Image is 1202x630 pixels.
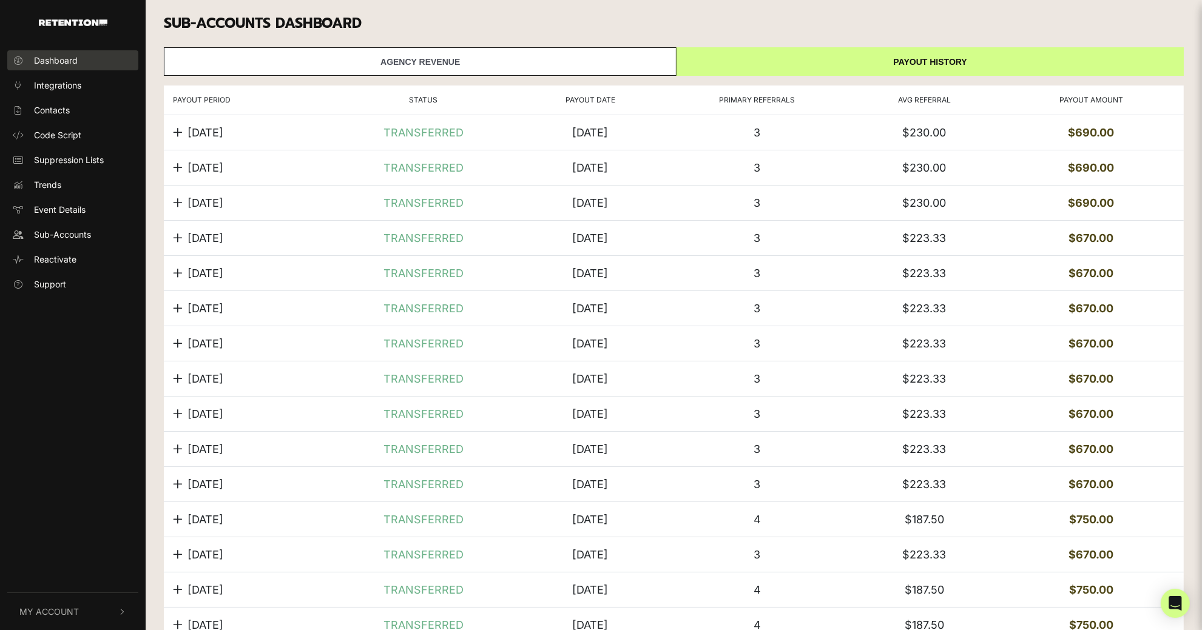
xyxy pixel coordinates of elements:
strong: $670.00 [1069,478,1113,491]
div: [DATE] [572,265,608,281]
span: [DATE] [187,159,223,176]
a: Reactivate [7,249,138,269]
span: Trends [34,178,61,191]
span: [DATE] [187,265,223,281]
span: [DATE] [187,124,223,141]
strong: $690.00 [1068,196,1114,209]
span: Sub-Accounts [34,228,91,241]
div: [DATE] [572,546,608,563]
span: $230.00 [902,161,946,174]
button: My Account [7,593,138,630]
span: [DATE] [187,441,223,457]
span: [DATE] [187,406,223,422]
span: 3 [754,232,761,244]
img: Retention.com [39,19,107,26]
span: [DATE] [187,335,223,352]
div: [DATE] [572,159,608,176]
span: 3 [754,302,761,315]
div: [DATE] [572,581,608,598]
span: TRANSFERRED [383,265,464,281]
div: [DATE] [572,511,608,528]
strong: $690.00 [1068,161,1114,174]
a: Integrations [7,75,138,95]
span: [DATE] [187,300,223,317]
span: $223.33 [902,443,946,455]
div: [DATE] [572,370,608,387]
div: AVG REFERRAL [841,95,1008,106]
a: Payout History [677,47,1184,76]
div: PAYOUT PERIOD [173,95,340,106]
span: TRANSFERRED [383,124,464,141]
span: Code Script [34,129,81,141]
a: Suppression Lists [7,150,138,170]
strong: $670.00 [1069,337,1113,350]
div: [DATE] [572,124,608,141]
span: $187.50 [905,513,944,526]
div: [DATE] [572,476,608,492]
span: TRANSFERRED [383,230,464,246]
span: $230.00 [902,196,946,209]
strong: $750.00 [1069,513,1113,526]
span: 3 [754,337,761,350]
div: [DATE] [572,300,608,317]
span: 3 [754,196,761,209]
a: Agency Revenue [164,47,677,76]
div: [DATE] [572,441,608,457]
span: $230.00 [902,126,946,139]
h3: Sub-Accounts Dashboard [164,15,1184,32]
strong: $670.00 [1069,267,1113,280]
span: [DATE] [187,581,223,598]
span: Dashboard [34,54,78,67]
strong: $750.00 [1069,583,1113,596]
span: Support [34,278,66,290]
span: 3 [754,548,761,561]
span: 3 [754,372,761,385]
span: $223.33 [902,548,946,561]
span: 3 [754,443,761,455]
a: Event Details [7,199,138,219]
strong: $670.00 [1069,548,1113,561]
strong: $670.00 [1069,372,1113,385]
span: TRANSFERRED [383,300,464,317]
span: TRANSFERRED [383,511,464,528]
strong: $670.00 [1069,302,1113,315]
div: [DATE] [572,335,608,352]
div: [DATE] [572,406,608,422]
span: 3 [754,407,761,420]
span: $223.33 [902,372,946,385]
div: PRIMARY REFERRALS [674,95,841,106]
span: 3 [754,267,761,280]
span: [DATE] [187,370,223,387]
span: [DATE] [187,230,223,246]
span: 3 [754,161,761,174]
div: PAYOUT DATE [507,95,674,106]
div: PAYOUT AMOUNT [1008,95,1175,106]
strong: $690.00 [1068,126,1114,139]
a: Contacts [7,100,138,120]
span: $223.33 [902,267,946,280]
span: $223.33 [902,478,946,491]
span: TRANSFERRED [383,441,464,457]
span: [DATE] [187,195,223,211]
span: Suppression Lists [34,153,104,166]
span: TRANSFERRED [383,195,464,211]
a: Code Script [7,125,138,145]
span: 3 [754,126,761,139]
strong: $670.00 [1069,443,1113,455]
span: TRANSFERRED [383,476,464,492]
span: $223.33 [902,232,946,244]
span: $223.33 [902,337,946,350]
a: Sub-Accounts [7,224,138,244]
strong: $670.00 [1069,407,1113,420]
span: Reactivate [34,253,76,266]
span: [DATE] [187,476,223,492]
span: TRANSFERRED [383,546,464,563]
span: $187.50 [905,583,944,596]
div: [DATE] [572,195,608,211]
span: Integrations [34,79,81,92]
span: TRANSFERRED [383,370,464,387]
span: [DATE] [187,511,223,528]
span: Event Details [34,203,86,216]
div: Open Intercom Messenger [1161,589,1190,618]
span: TRANSFERRED [383,335,464,352]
